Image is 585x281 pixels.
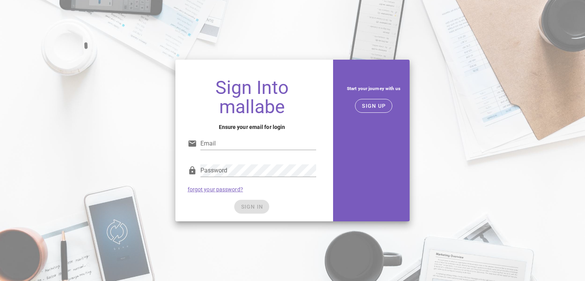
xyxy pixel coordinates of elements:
button: SIGN UP [355,99,392,113]
h1: Sign Into mallabe [188,78,317,117]
a: forgot your password? [188,186,243,192]
span: SIGN UP [362,103,386,109]
h5: Start your journey with us [344,84,403,93]
h4: Ensure your email for login [188,123,317,131]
